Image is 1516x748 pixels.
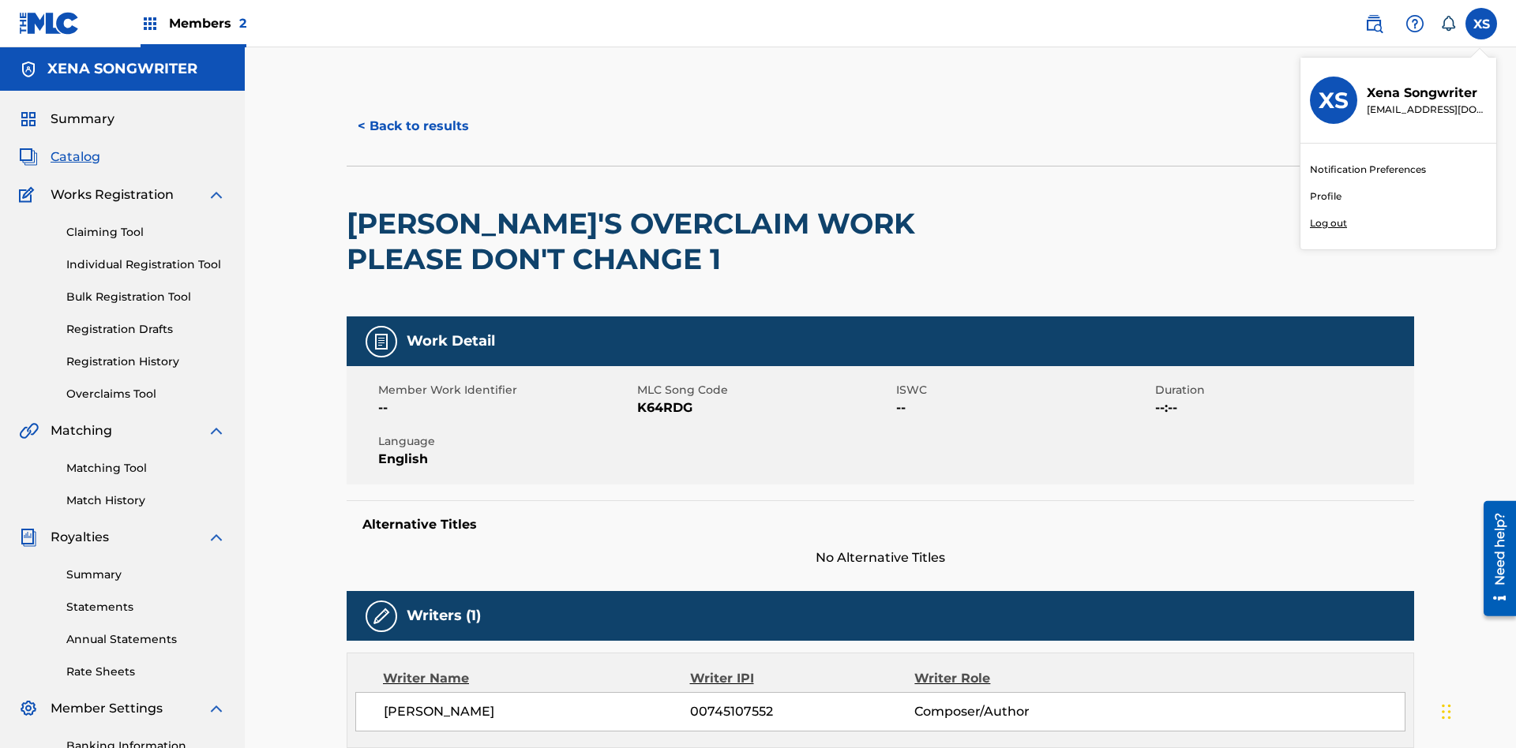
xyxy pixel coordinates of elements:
[1310,163,1426,177] a: Notification Preferences
[347,107,480,146] button: < Back to results
[1310,189,1342,204] a: Profile
[19,110,114,129] a: SummarySummary
[66,321,226,338] a: Registration Drafts
[66,567,226,583] a: Summary
[1358,8,1390,39] a: Public Search
[66,599,226,615] a: Statements
[19,60,38,79] img: Accounts
[51,421,112,440] span: Matching
[19,421,39,440] img: Matching
[896,382,1151,398] span: ISWC
[1465,8,1497,39] div: User Menu
[19,148,38,166] img: Catalog
[914,702,1119,721] span: Composer/Author
[207,421,226,440] img: expand
[1440,16,1456,32] div: Notifications
[51,185,174,204] span: Works Registration
[1405,14,1424,33] img: help
[1310,216,1347,230] p: Log out
[51,528,109,547] span: Royalties
[407,607,481,625] h5: Writers (1)
[1364,14,1383,33] img: search
[637,382,892,398] span: MLC Song Code
[19,110,38,129] img: Summary
[637,398,892,417] span: K64RDG
[19,185,39,204] img: Works Registration
[383,669,690,688] div: Writer Name
[372,607,391,626] img: Writers
[66,492,226,509] a: Match History
[690,702,914,721] span: 00745107552
[51,148,100,166] span: Catalog
[347,548,1414,567] span: No Alternative Titles
[66,224,226,241] a: Claiming Tool
[19,12,80,35] img: MLC Logo
[372,332,391,351] img: Work Detail
[914,669,1119,688] div: Writer Role
[47,60,197,78] h5: XENA SONGWRITER
[1399,8,1431,39] div: Help
[66,353,226,370] a: Registration History
[378,433,633,450] span: Language
[384,702,690,721] span: [PERSON_NAME]
[378,450,633,469] span: English
[207,185,226,204] img: expand
[207,528,226,547] img: expand
[896,398,1151,417] span: --
[1472,495,1516,624] iframe: Resource Center
[66,460,226,477] a: Matching Tool
[378,382,633,398] span: Member Work Identifier
[1437,672,1516,748] iframe: Chat Widget
[347,206,987,277] h2: [PERSON_NAME]'S OVERCLAIM WORK PLEASE DON'T CHANGE 1
[51,699,163,718] span: Member Settings
[407,332,495,350] h5: Work Detail
[1155,382,1410,398] span: Duration
[1319,87,1349,114] h3: XS
[1367,103,1487,117] p: xenasongwriter@gmail.com
[66,631,226,648] a: Annual Statements
[141,14,159,33] img: Top Rightsholders
[1367,84,1487,103] p: Xena Songwriter
[19,528,38,547] img: Royalties
[207,699,226,718] img: expand
[169,14,246,32] span: Members
[378,398,633,417] span: --
[51,110,114,129] span: Summary
[66,664,226,680] a: Rate Sheets
[690,669,915,688] div: Writer IPI
[1442,688,1451,735] div: Drag
[66,256,226,273] a: Individual Registration Tool
[362,517,1398,533] h5: Alternative Titles
[1155,398,1410,417] span: --:--
[66,386,226,402] a: Overclaims Tool
[19,148,100,166] a: CatalogCatalog
[19,699,38,718] img: Member Settings
[239,16,246,31] span: 2
[66,289,226,305] a: Bulk Registration Tool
